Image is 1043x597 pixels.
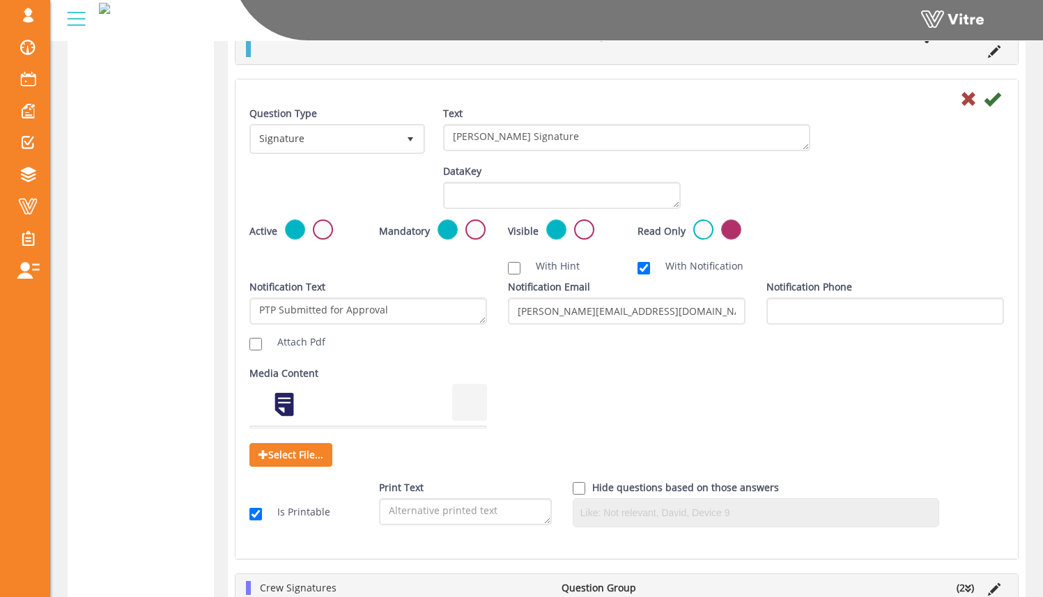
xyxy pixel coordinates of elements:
[260,581,337,594] span: Crew Signatures
[249,297,487,325] textarea: PTP Submitted for Approval
[555,581,667,595] li: Question Group
[508,224,539,238] label: Visible
[379,481,424,495] label: Print Text
[508,297,745,325] input: example1@mail.com;example2@mail.com
[443,164,481,178] label: DataKey
[263,335,325,349] label: Attach Pdf
[443,124,810,151] textarea: [PERSON_NAME] Signature
[249,280,325,294] label: Notification Text
[443,107,463,121] label: Text
[249,338,262,350] input: Attach Pdf
[252,126,398,151] span: Signature
[99,3,110,14] img: 145bab0d-ac9d-4db8-abe7-48df42b8fa0a.png
[249,508,262,520] input: Is Printable
[522,259,580,273] label: With Hint
[379,224,430,238] label: Mandatory
[651,259,743,273] label: With Notification
[638,262,650,274] input: With Notification
[508,280,590,294] label: Notification Email
[766,280,852,294] label: Notification Phone
[592,481,779,495] label: Hide questions based on those answers
[249,443,332,467] span: Select File...
[249,107,317,121] label: Question Type
[508,262,520,274] input: With Hint
[263,505,330,519] label: Is Printable
[573,482,585,495] input: Hide question based on answer
[577,502,936,523] input: Like: Not relevant, David, Device 9
[950,581,981,595] li: (2 )
[249,224,277,238] label: Active
[398,126,423,151] span: select
[249,366,318,380] label: Media Content
[638,224,686,238] label: Read Only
